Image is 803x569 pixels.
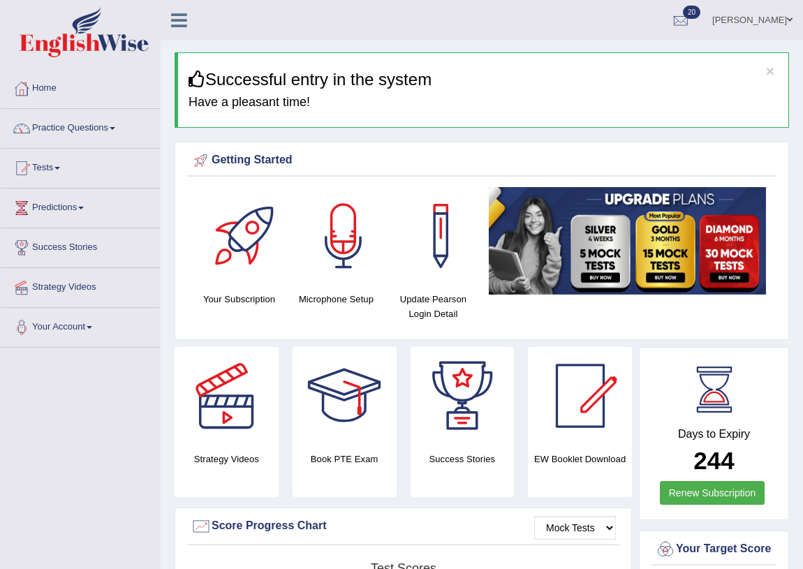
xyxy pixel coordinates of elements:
h4: EW Booklet Download [528,452,632,466]
h4: Days to Expiry [655,428,773,441]
h4: Book PTE Exam [293,452,397,466]
h4: Success Stories [411,452,515,466]
div: Getting Started [191,150,773,171]
b: 244 [693,447,734,474]
a: Practice Questions [1,109,160,144]
div: Your Target Score [655,539,773,560]
h4: Your Subscription [198,292,281,306]
h4: Update Pearson Login Detail [392,292,475,321]
a: Predictions [1,189,160,223]
a: Renew Subscription [660,481,765,505]
button: × [766,64,774,78]
a: Success Stories [1,228,160,263]
h4: Strategy Videos [175,452,279,466]
h4: Microphone Setup [295,292,378,306]
a: Strategy Videos [1,268,160,303]
div: Score Progress Chart [191,516,616,537]
a: Home [1,69,160,104]
span: 20 [683,6,700,19]
a: Your Account [1,308,160,343]
img: small5.jpg [489,187,766,295]
h4: Have a pleasant time! [189,96,778,110]
a: Tests [1,149,160,184]
h3: Successful entry in the system [189,71,778,89]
